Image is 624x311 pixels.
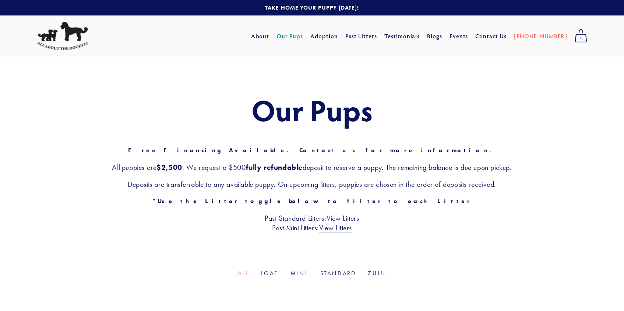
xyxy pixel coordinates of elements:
[384,29,420,43] a: Testimonials
[37,94,587,126] h1: Our Pups
[345,32,377,40] a: Past Litters
[276,29,303,43] a: Our Pups
[128,147,496,154] strong: Free Financing Available. Contact us for more information.
[37,213,587,233] h3: Past Standard Litters: Past Mini Litters:
[246,163,303,172] strong: fully refundable
[320,270,356,277] a: Standard
[368,270,386,277] a: Zulu
[152,198,472,205] strong: *Use the Litter toggle below to filter to each Litter
[37,22,88,50] img: All About The Doodles
[575,33,587,43] span: 0
[37,179,587,189] h3: Deposits are transferrable to any available puppy. On upcoming litters, puppies are chosen in the...
[450,29,468,43] a: Events
[251,29,269,43] a: About
[475,29,507,43] a: Contact Us
[571,27,591,45] a: 0 items in cart
[261,270,279,277] a: Loaf
[310,29,338,43] a: Adoption
[327,214,359,223] a: View Litters
[319,223,352,233] a: View Litters
[427,29,442,43] a: Blogs
[514,29,567,43] a: [PHONE_NUMBER]
[238,270,249,277] a: All
[37,163,587,172] h3: All puppies are . We request a $500 deposit to reserve a puppy. The remaining balance is due upon...
[156,163,182,172] strong: $2,500
[290,270,309,277] a: Mini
